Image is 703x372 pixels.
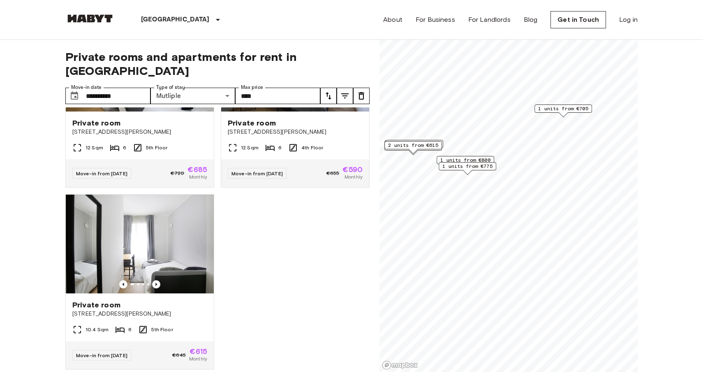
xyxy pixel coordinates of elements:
span: €685 [187,166,207,173]
span: 10.4 Sqm [86,326,109,333]
a: Log in [619,15,638,25]
span: €655 [326,170,340,177]
span: €645 [172,351,186,359]
button: tune [320,88,337,104]
div: Map marker [534,105,592,117]
label: Move-in date [71,84,102,91]
span: Private rooms and apartments for rent in [GEOGRAPHIC_DATA] [65,50,370,78]
span: 4th Floor [301,144,323,151]
span: 2 units from €615 [388,142,438,149]
span: 6 [123,144,126,151]
span: [STREET_ADDRESS][PERSON_NAME] [72,310,207,318]
a: Get in Touch [550,11,606,28]
span: 1 units from €775 [442,163,493,170]
span: Private room [72,118,120,128]
button: tune [337,88,353,104]
span: €590 [342,166,363,173]
a: Marketing picture of unit IT-14-107-001-002Previous imagePrevious imagePrivate room[STREET_ADDRES... [65,194,214,370]
a: For Business [416,15,455,25]
span: [STREET_ADDRESS][PERSON_NAME] [72,128,207,136]
span: 12 Sqm [241,144,259,151]
span: Move-in from [DATE] [231,170,283,177]
a: For Landlords [468,15,511,25]
div: Mutliple [150,88,236,104]
button: Previous image [119,280,127,288]
span: Move-in from [DATE] [76,352,127,358]
span: Private room [228,118,276,128]
span: 12 Sqm [86,144,103,151]
span: 1 units from €800 [440,156,490,164]
a: Mapbox logo [382,360,418,370]
label: Max price [241,84,263,91]
span: €615 [190,348,207,355]
div: Map marker [437,156,494,169]
div: Map marker [384,140,442,153]
span: Private room [72,300,120,310]
div: Map marker [386,140,443,153]
span: 6 [278,144,282,151]
img: Marketing picture of unit IT-14-107-001-002 [66,195,214,293]
span: 6 [128,326,132,333]
button: Previous image [152,280,160,288]
label: Type of stay [156,84,185,91]
span: Monthly [189,173,207,181]
span: 1 units from €615 [389,140,439,148]
a: Blog [524,15,538,25]
span: €720 [171,170,185,177]
a: About [383,15,402,25]
span: 5th Floor [146,144,167,151]
span: Monthly [345,173,363,181]
img: Habyt [65,14,115,23]
span: Monthly [189,355,207,363]
div: Map marker [439,162,496,175]
span: 1 units from €705 [538,105,588,112]
button: tune [353,88,370,104]
span: Move-in from [DATE] [76,170,127,177]
div: Map marker [384,141,442,154]
span: [STREET_ADDRESS][PERSON_NAME] [228,128,363,136]
button: Choose date, selected date is 30 Sep 2025 [66,88,83,104]
p: [GEOGRAPHIC_DATA] [141,15,210,25]
span: 5th Floor [151,326,173,333]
